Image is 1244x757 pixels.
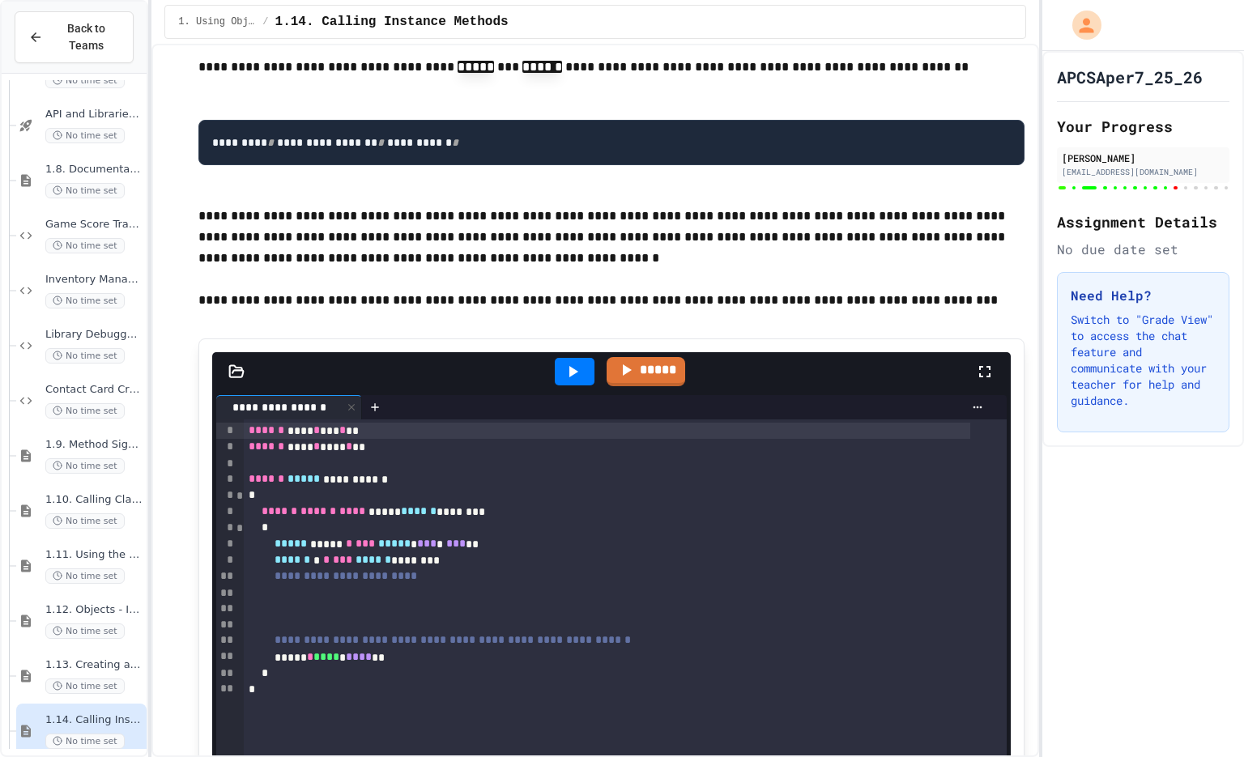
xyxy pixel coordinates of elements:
h2: Your Progress [1057,115,1229,138]
span: 1.12. Objects - Instances of Classes [45,603,143,617]
span: 1.14. Calling Instance Methods [275,12,509,32]
span: No time set [45,128,125,143]
span: 1.9. Method Signatures [45,438,143,452]
span: No time set [45,623,125,639]
span: 1.13. Creating and Initializing Objects: Constructors [45,658,143,672]
span: No time set [45,734,125,749]
span: 1. Using Objects and Methods [178,15,256,28]
div: [EMAIL_ADDRESS][DOMAIN_NAME] [1062,166,1225,178]
span: 1.14. Calling Instance Methods [45,713,143,727]
p: Switch to "Grade View" to access the chat feature and communicate with your teacher for help and ... [1071,312,1216,409]
span: No time set [45,293,125,308]
span: Back to Teams [53,20,120,54]
span: No time set [45,183,125,198]
div: [PERSON_NAME] [1062,151,1225,165]
span: Contact Card Creator [45,383,143,397]
span: / [262,15,268,28]
span: No time set [45,513,125,529]
button: Back to Teams [15,11,134,63]
span: Library Debugger Challenge [45,328,143,342]
h3: Need Help? [1071,286,1216,305]
span: No time set [45,458,125,474]
span: No time set [45,73,125,88]
span: No time set [45,238,125,253]
span: 1.10. Calling Class Methods [45,493,143,507]
span: No time set [45,568,125,584]
h2: Assignment Details [1057,211,1229,233]
h1: APCSAper7_25_26 [1057,66,1203,88]
span: Game Score Tracker [45,218,143,232]
span: No time set [45,678,125,694]
span: API and Libraries - Topic 1.7 [45,108,143,121]
span: 1.8. Documentation with Comments and Preconditions [45,163,143,176]
span: No time set [45,403,125,419]
div: No due date set [1057,240,1229,259]
span: 1.11. Using the Math Class [45,548,143,562]
span: No time set [45,348,125,364]
div: My Account [1055,6,1106,44]
span: Inventory Management System [45,273,143,287]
